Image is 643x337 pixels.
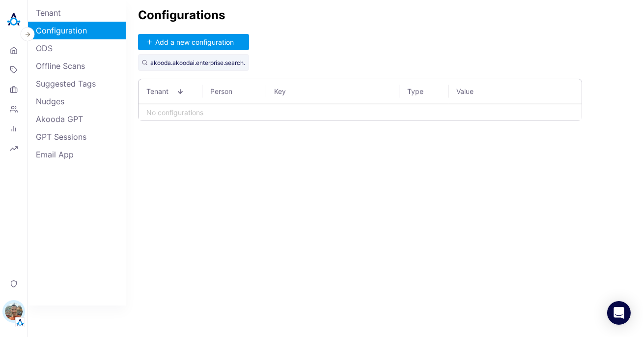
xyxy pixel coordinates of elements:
[28,75,126,92] a: Suggested Tags
[138,34,249,50] button: Add a new configuration
[138,54,249,71] input: Search by configuration key
[5,303,23,320] img: Eran Naor
[28,110,126,128] a: Akooda GPT
[28,146,126,163] a: Email App
[399,79,448,104] th: Type
[28,92,126,110] a: Nudges
[274,87,385,95] span: Key
[138,8,631,22] h2: Configurations
[28,22,126,39] a: Configuration
[28,39,126,57] a: ODS
[202,79,266,104] th: Person
[139,104,582,121] td: No configurations
[4,10,24,30] img: Akooda Logo
[448,79,582,104] th: Value
[266,79,399,104] th: Key
[15,317,25,327] img: Tenant Logo
[4,299,24,327] button: Eran NaorTenant Logo
[28,4,126,22] a: Tenant
[28,57,126,75] a: Offline Scans
[607,301,631,325] div: Open Intercom Messenger
[146,87,177,95] span: Tenant
[28,128,126,146] a: GPT Sessions
[210,87,241,95] span: Person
